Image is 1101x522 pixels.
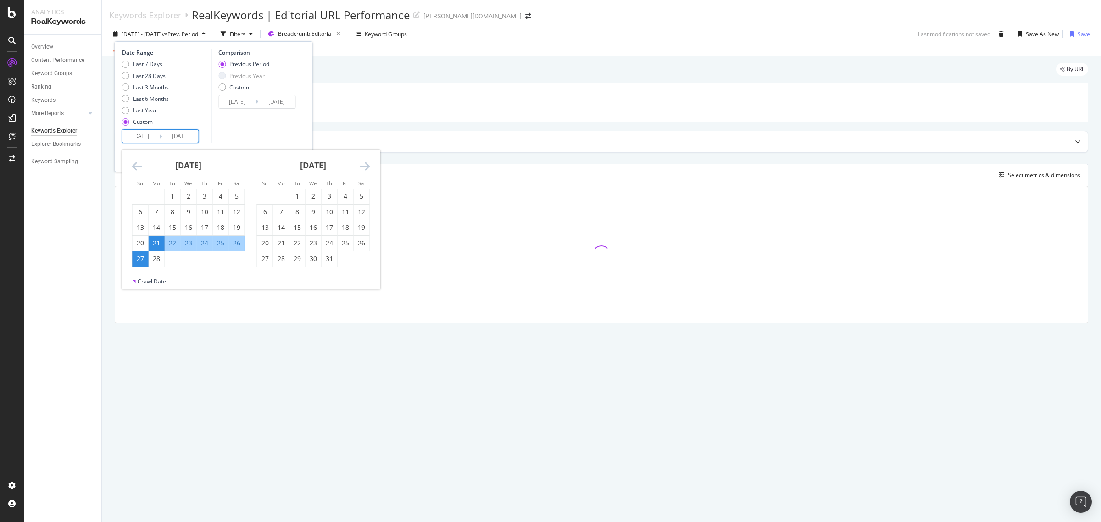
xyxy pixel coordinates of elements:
[353,220,369,235] td: Choose Saturday, March 19, 2022 as your check-in date. It’s available.
[133,95,169,103] div: Last 6 Months
[337,220,353,235] td: Choose Friday, March 18, 2022 as your check-in date. It’s available.
[273,235,289,251] td: Choose Monday, March 21, 2022 as your check-in date. It’s available.
[31,42,95,52] a: Overview
[212,235,228,251] td: Selected. Friday, February 25, 2022
[184,180,192,187] small: We
[309,180,317,187] small: We
[180,220,196,235] td: Choose Wednesday, February 16, 2022 as your check-in date. It’s available.
[1008,171,1080,179] div: Select metrics & dimensions
[31,126,77,136] div: Keywords Explorer
[165,223,180,232] div: 15
[31,139,81,149] div: Explorer Bookmarks
[31,157,95,167] a: Keyword Sampling
[109,27,209,41] button: [DATE] - [DATE]vsPrev. Period
[148,220,164,235] td: Choose Monday, February 14, 2022 as your check-in date. It’s available.
[365,30,407,38] div: Keyword Groups
[229,239,245,248] div: 26
[133,72,166,80] div: Last 28 Days
[337,235,353,251] td: Choose Friday, March 25, 2022 as your check-in date. It’s available.
[289,223,305,232] div: 15
[306,192,321,201] div: 2
[289,239,305,248] div: 22
[31,17,94,27] div: RealKeywords
[31,82,51,92] div: Ranking
[277,180,285,187] small: Mo
[305,189,321,204] td: Choose Wednesday, March 2, 2022 as your check-in date. It’s available.
[196,235,212,251] td: Selected. Thursday, February 24, 2022
[354,239,369,248] div: 26
[148,235,164,251] td: Selected as start date. Monday, February 21, 2022
[122,72,169,80] div: Last 28 Days
[300,160,326,171] strong: [DATE]
[196,204,212,220] td: Choose Thursday, February 10, 2022 as your check-in date. It’s available.
[230,30,245,38] div: Filters
[122,98,1081,114] div: Mayleens Report (BITTE NICHT LÖSCHEN) Impressions, Clicks, CTR, Avg + Compare Absolut and Percent...
[229,72,265,80] div: Previous Year
[165,239,180,248] div: 22
[217,27,256,41] button: Filters
[338,239,353,248] div: 25
[306,254,321,263] div: 30
[109,10,181,20] div: Keywords Explorer
[322,254,337,263] div: 31
[213,207,228,217] div: 11
[218,72,269,80] div: Previous Year
[31,109,64,118] div: More Reports
[305,235,321,251] td: Choose Wednesday, March 23, 2022 as your check-in date. It’s available.
[181,207,196,217] div: 9
[918,30,990,38] div: Last modifications not saved
[122,60,169,68] div: Last 7 Days
[1067,67,1084,72] span: By URL
[337,189,353,204] td: Choose Friday, March 4, 2022 as your check-in date. It’s available.
[122,130,159,143] input: Start Date
[257,223,273,232] div: 13
[306,207,321,217] div: 9
[353,189,369,204] td: Choose Saturday, March 5, 2022 as your check-in date. It’s available.
[212,189,228,204] td: Choose Friday, February 4, 2022 as your check-in date. It’s available.
[337,204,353,220] td: Choose Friday, March 11, 2022 as your check-in date. It’s available.
[326,180,332,187] small: Th
[273,207,289,217] div: 7
[257,220,273,235] td: Choose Sunday, March 13, 2022 as your check-in date. It’s available.
[273,251,289,267] td: Choose Monday, March 28, 2022 as your check-in date. It’s available.
[1070,491,1092,513] div: Open Intercom Messenger
[164,204,180,220] td: Choose Tuesday, February 8, 2022 as your check-in date. It’s available.
[212,220,228,235] td: Choose Friday, February 18, 2022 as your check-in date. It’s available.
[218,49,298,56] div: Comparison
[138,278,166,285] div: Crawl Date
[148,251,164,267] td: Choose Monday, February 28, 2022 as your check-in date. It’s available.
[122,95,169,103] div: Last 6 Months
[201,180,207,187] small: Th
[289,189,305,204] td: Choose Tuesday, March 1, 2022 as your check-in date. It’s available.
[197,207,212,217] div: 10
[273,223,289,232] div: 14
[289,254,305,263] div: 29
[289,204,305,220] td: Choose Tuesday, March 8, 2022 as your check-in date. It’s available.
[133,83,169,91] div: Last 3 Months
[294,180,300,187] small: Tu
[229,83,249,91] div: Custom
[257,254,273,263] div: 27
[192,7,410,23] div: RealKeywords | Editorial URL Performance
[278,30,333,38] span: Breadcrumb: Editorial
[31,139,95,149] a: Explorer Bookmarks
[133,254,148,263] div: 27
[196,220,212,235] td: Choose Thursday, February 17, 2022 as your check-in date. It’s available.
[132,220,148,235] td: Choose Sunday, February 13, 2022 as your check-in date. It’s available.
[122,49,209,56] div: Date Range
[133,223,148,232] div: 13
[122,150,380,278] div: Calendar
[423,11,522,21] div: [PERSON_NAME][DOMAIN_NAME]
[181,192,196,201] div: 2
[258,95,295,108] input: End Date
[289,235,305,251] td: Choose Tuesday, March 22, 2022 as your check-in date. It’s available.
[289,192,305,201] div: 1
[234,180,239,187] small: Sa
[995,169,1080,180] button: Select metrics & dimensions
[213,239,228,248] div: 25
[149,207,164,217] div: 7
[321,235,337,251] td: Choose Thursday, March 24, 2022 as your check-in date. It’s available.
[322,207,337,217] div: 10
[321,220,337,235] td: Choose Thursday, March 17, 2022 as your check-in date. It’s available.
[197,192,212,201] div: 3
